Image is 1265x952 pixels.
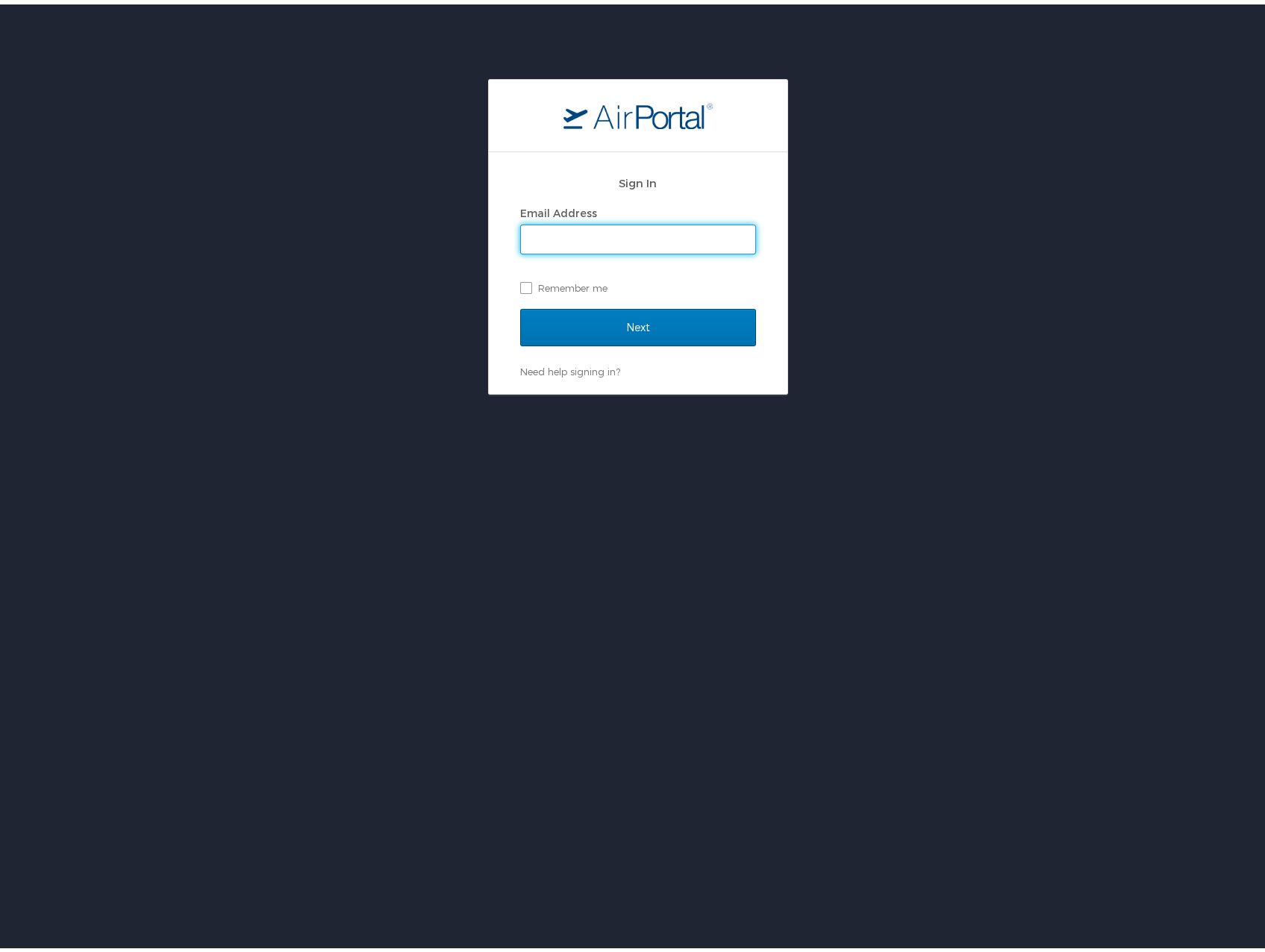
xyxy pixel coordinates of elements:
h2: Sign In [520,170,756,187]
img: logo [563,98,713,125]
input: Next [520,304,756,342]
label: Remember me [520,272,756,295]
label: Email Address [520,202,597,215]
a: Need help signing in? [520,361,620,373]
